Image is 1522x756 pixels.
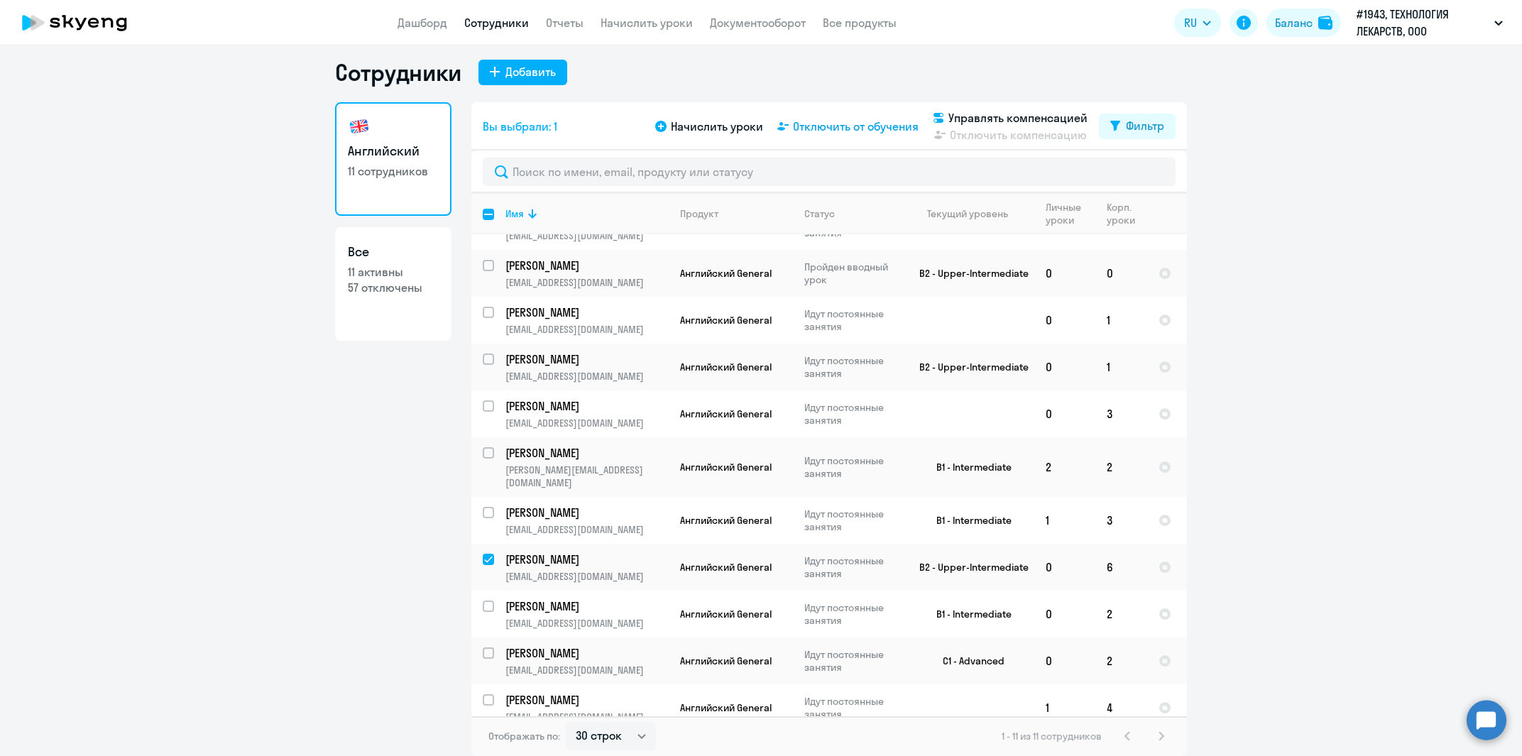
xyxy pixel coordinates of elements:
[505,276,668,289] p: [EMAIL_ADDRESS][DOMAIN_NAME]
[505,445,668,461] a: [PERSON_NAME]
[505,63,556,80] div: Добавить
[464,16,529,30] a: Сотрудники
[505,229,668,242] p: [EMAIL_ADDRESS][DOMAIN_NAME]
[601,16,693,30] a: Начислить уроки
[505,351,668,367] a: [PERSON_NAME]
[804,454,902,480] p: Идут постоянные занятия
[902,637,1034,684] td: C1 - Advanced
[902,497,1034,544] td: B1 - Intermediate
[927,207,1008,220] div: Текущий уровень
[348,115,371,138] img: english
[335,58,461,87] h1: Сотрудники
[505,552,668,567] a: [PERSON_NAME]
[505,692,666,708] p: [PERSON_NAME]
[1099,114,1176,139] button: Фильтр
[348,142,439,160] h3: Английский
[505,645,666,661] p: [PERSON_NAME]
[1034,684,1095,731] td: 1
[804,601,902,627] p: Идут постоянные занятия
[505,711,668,723] p: [EMAIL_ADDRESS][DOMAIN_NAME]
[505,207,524,220] div: Имя
[478,60,567,85] button: Добавить
[671,118,763,135] span: Начислить уроки
[398,16,447,30] a: Дашборд
[1034,437,1095,497] td: 2
[505,464,668,489] p: [PERSON_NAME][EMAIL_ADDRESS][DOMAIN_NAME]
[1046,201,1085,226] div: Личные уроки
[804,401,902,427] p: Идут постоянные занятия
[804,648,902,674] p: Идут постоянные занятия
[793,118,919,135] span: Отключить от обучения
[1095,250,1147,297] td: 0
[505,598,668,614] a: [PERSON_NAME]
[505,258,668,273] a: [PERSON_NAME]
[902,591,1034,637] td: B1 - Intermediate
[483,118,557,135] span: Вы выбрали: 1
[505,617,668,630] p: [EMAIL_ADDRESS][DOMAIN_NAME]
[823,16,897,30] a: Все продукты
[505,445,666,461] p: [PERSON_NAME]
[505,664,668,676] p: [EMAIL_ADDRESS][DOMAIN_NAME]
[1349,6,1510,40] button: #1943, ТЕХНОЛОГИЯ ЛЕКАРСТВ, ООО
[1357,6,1489,40] p: #1943, ТЕХНОЛОГИЯ ЛЕКАРСТВ, ООО
[505,570,668,583] p: [EMAIL_ADDRESS][DOMAIN_NAME]
[804,695,902,721] p: Идут постоянные занятия
[505,505,666,520] p: [PERSON_NAME]
[680,461,772,473] span: Английский General
[804,307,902,333] p: Идут постоянные занятия
[1095,437,1147,497] td: 2
[1266,9,1341,37] button: Балансbalance
[680,514,772,527] span: Английский General
[1174,9,1221,37] button: RU
[902,544,1034,591] td: B2 - Upper-Intermediate
[505,398,666,414] p: [PERSON_NAME]
[1034,637,1095,684] td: 0
[1034,497,1095,544] td: 1
[948,109,1088,126] span: Управлять компенсацией
[335,227,451,341] a: Все11 активны57 отключены
[710,16,806,30] a: Документооборот
[1095,544,1147,591] td: 6
[680,407,772,420] span: Английский General
[1034,297,1095,344] td: 0
[505,598,666,614] p: [PERSON_NAME]
[1034,544,1095,591] td: 0
[902,250,1034,297] td: B2 - Upper-Intermediate
[804,207,902,220] div: Статус
[505,258,666,273] p: [PERSON_NAME]
[505,207,668,220] div: Имя
[804,354,902,380] p: Идут постоянные занятия
[1095,637,1147,684] td: 2
[680,207,718,220] div: Продукт
[505,351,666,367] p: [PERSON_NAME]
[1095,297,1147,344] td: 1
[505,645,668,661] a: [PERSON_NAME]
[804,207,835,220] div: Статус
[1002,730,1102,743] span: 1 - 11 из 11 сотрудников
[505,305,666,320] p: [PERSON_NAME]
[505,305,668,320] a: [PERSON_NAME]
[505,505,668,520] a: [PERSON_NAME]
[804,554,902,580] p: Идут постоянные занятия
[505,552,666,567] p: [PERSON_NAME]
[804,261,902,286] p: Пройден вводный урок
[1275,14,1313,31] div: Баланс
[804,508,902,533] p: Идут постоянные занятия
[1126,117,1164,134] div: Фильтр
[505,370,668,383] p: [EMAIL_ADDRESS][DOMAIN_NAME]
[1095,344,1147,390] td: 1
[505,323,668,336] p: [EMAIL_ADDRESS][DOMAIN_NAME]
[680,314,772,327] span: Английский General
[1107,201,1137,226] div: Корп. уроки
[1034,250,1095,297] td: 0
[335,102,451,216] a: Английский11 сотрудников
[1095,591,1147,637] td: 2
[505,417,668,429] p: [EMAIL_ADDRESS][DOMAIN_NAME]
[505,692,668,708] a: [PERSON_NAME]
[680,267,772,280] span: Английский General
[505,523,668,536] p: [EMAIL_ADDRESS][DOMAIN_NAME]
[914,207,1034,220] div: Текущий уровень
[1095,390,1147,437] td: 3
[348,243,439,261] h3: Все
